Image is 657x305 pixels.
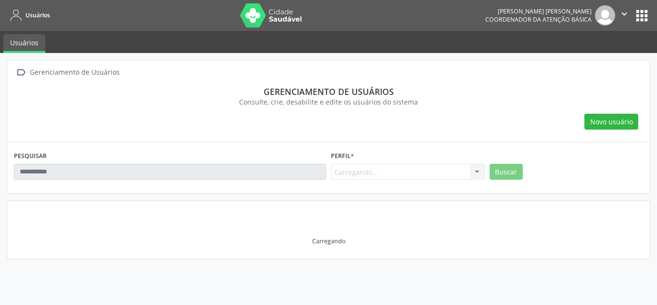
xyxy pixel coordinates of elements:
label: Perfil [331,149,354,164]
img: img [595,5,615,26]
div: Carregando [312,237,345,245]
button: Novo usuário [584,114,638,130]
button: apps [633,7,650,24]
a: Usuários [7,7,50,23]
button:  [615,5,633,26]
span: Usuários [25,11,50,19]
a:  Gerenciamento de Usuários [14,66,121,80]
label: PESQUISAR [14,149,47,164]
div: Consulte, crie, desabilite e edite os usuários do sistema [21,97,636,107]
div: [PERSON_NAME] [PERSON_NAME] [485,7,592,15]
i:  [619,9,630,19]
a: Usuários [3,34,45,53]
div: Gerenciamento de Usuários [28,66,121,80]
div: Gerenciamento de usuários [21,86,636,97]
i:  [14,66,28,80]
span: Coordenador da Atenção Básica [485,15,592,24]
span: Novo usuário [590,117,633,127]
button: Buscar [490,164,523,180]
